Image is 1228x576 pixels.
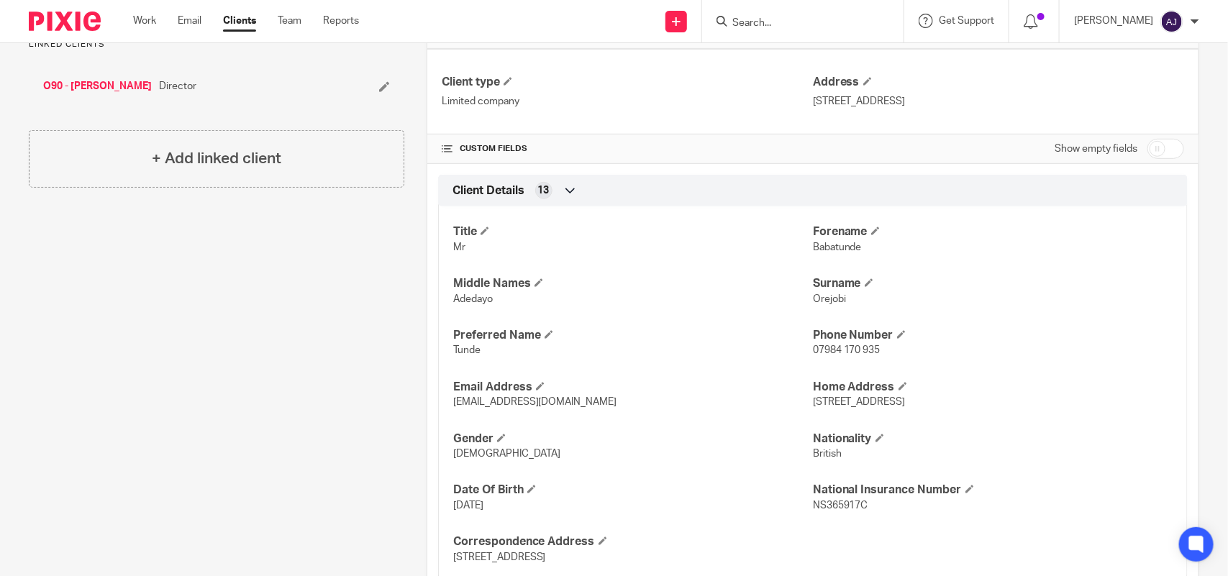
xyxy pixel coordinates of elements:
[813,431,1173,447] h4: Nationality
[453,328,813,343] h4: Preferred Name
[453,431,813,447] h4: Gender
[442,75,813,90] h4: Client type
[442,94,813,109] p: Limited company
[813,500,868,511] span: NS365917C
[453,294,493,304] span: Adedayo
[813,242,862,252] span: Babatunde
[159,79,196,93] span: Director
[813,294,846,304] span: Orejobi
[453,449,561,459] span: [DEMOGRAPHIC_DATA]
[29,39,404,50] p: Linked clients
[442,143,813,155] h4: CUSTOM FIELDS
[731,17,860,30] input: Search
[1160,10,1183,33] img: svg%3E
[453,276,813,291] h4: Middle Names
[813,276,1173,291] h4: Surname
[178,14,201,28] a: Email
[813,75,1184,90] h4: Address
[453,345,481,355] span: Tunde
[133,14,156,28] a: Work
[223,14,256,28] a: Clients
[453,242,465,252] span: Mr
[813,397,906,407] span: [STREET_ADDRESS]
[813,328,1173,343] h4: Phone Number
[538,183,550,198] span: 13
[453,552,546,562] span: [STREET_ADDRESS]
[453,397,617,407] span: [EMAIL_ADDRESS][DOMAIN_NAME]
[29,12,101,31] img: Pixie
[453,380,813,395] h4: Email Address
[813,483,1173,498] h4: National Insurance Number
[453,500,483,511] span: [DATE]
[452,183,524,198] span: Client Details
[813,94,1184,109] p: [STREET_ADDRESS]
[453,534,813,549] h4: Correspondence Address
[813,345,881,355] span: 07984 170 935
[43,79,152,93] a: O90 - [PERSON_NAME]
[1055,142,1137,156] label: Show empty fields
[453,224,813,239] h4: Title
[323,14,359,28] a: Reports
[813,380,1173,395] h4: Home Address
[939,16,994,26] span: Get Support
[813,224,1173,239] h4: Forename
[453,483,813,498] h4: Date Of Birth
[813,449,842,459] span: British
[278,14,301,28] a: Team
[1074,14,1153,28] p: [PERSON_NAME]
[152,147,281,170] h4: + Add linked client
